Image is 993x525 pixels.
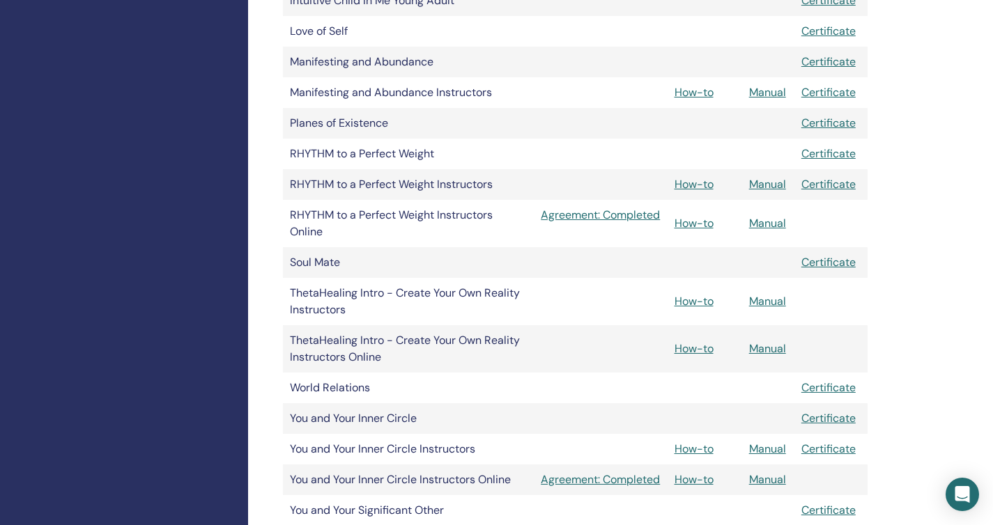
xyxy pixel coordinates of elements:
[675,341,714,356] a: How-to
[283,108,534,139] td: Planes of Existence
[675,177,714,191] a: How-to
[675,441,714,456] a: How-to
[541,471,660,488] a: Agreement: Completed
[801,380,856,395] a: Certificate
[801,54,856,69] a: Certificate
[749,216,786,230] a: Manual
[283,169,534,200] td: RHYTHM to a Perfect Weight Instructors
[283,16,534,47] td: Love of Self
[749,85,786,100] a: Manual
[675,216,714,230] a: How-to
[283,139,534,169] td: RHYTHM to a Perfect Weight
[801,177,856,191] a: Certificate
[283,434,534,464] td: You and Your Inner Circle Instructors
[675,85,714,100] a: How-to
[801,503,856,517] a: Certificate
[801,146,856,161] a: Certificate
[749,441,786,456] a: Manual
[801,24,856,38] a: Certificate
[675,472,714,487] a: How-to
[283,403,534,434] td: You and Your Inner Circle
[749,472,786,487] a: Manual
[283,373,534,403] td: World Relations
[283,200,534,247] td: RHYTHM to a Perfect Weight Instructors Online
[801,441,856,456] a: Certificate
[749,294,786,308] a: Manual
[541,207,660,224] a: Agreement: Completed
[801,116,856,130] a: Certificate
[946,478,979,511] div: Open Intercom Messenger
[283,278,534,325] td: ThetaHealing Intro - Create Your Own Reality Instructors
[283,464,534,495] td: You and Your Inner Circle Instructors Online
[749,341,786,356] a: Manual
[283,77,534,108] td: Manifesting and Abundance Instructors
[675,294,714,308] a: How-to
[801,85,856,100] a: Certificate
[801,411,856,425] a: Certificate
[283,47,534,77] td: Manifesting and Abundance
[801,255,856,269] a: Certificate
[283,247,534,278] td: Soul Mate
[749,177,786,191] a: Manual
[283,325,534,373] td: ThetaHealing Intro - Create Your Own Reality Instructors Online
